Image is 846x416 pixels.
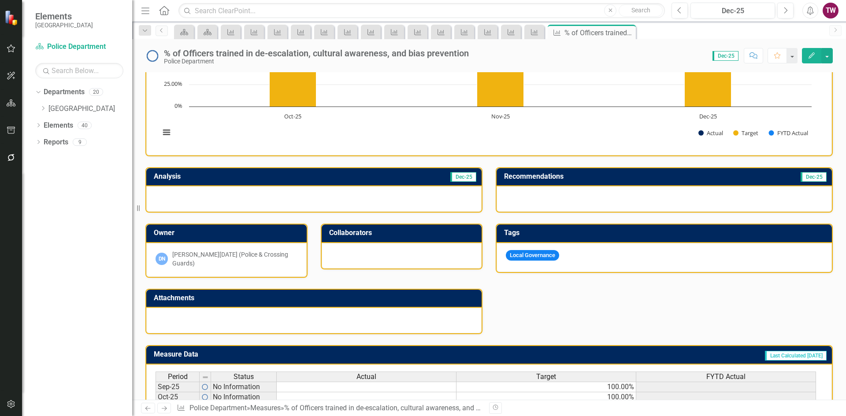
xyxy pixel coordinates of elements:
td: 100.00% [456,382,636,392]
h3: Recommendations [504,173,727,180]
text: Nov-25 [491,112,510,120]
span: FYTD Actual [706,373,746,381]
span: Status [234,373,254,381]
span: Last Calculated [DATE] [765,351,827,361]
a: Departments [44,87,85,97]
text: Oct-25 [284,112,301,120]
span: Elements [35,11,93,22]
img: RFFIe5fH8O4AAAAASUVORK5CYII= [201,383,208,390]
div: 40 [78,121,92,129]
td: Sep-25 [156,382,200,392]
button: Search [619,4,663,17]
text: 25.00% [164,80,182,88]
text: Dec-25 [699,112,717,120]
img: 8DAGhfEEPCf229AAAAAElFTkSuQmCC [202,374,209,381]
text: 0% [174,102,182,110]
div: Dec-25 [694,6,772,16]
h3: Collaborators [329,229,478,237]
div: 9 [73,138,87,146]
img: RFFIe5fH8O4AAAAASUVORK5CYII= [201,394,208,401]
h3: Measure Data [154,350,434,358]
span: Dec-25 [801,172,827,182]
img: ClearPoint Strategy [4,10,20,25]
span: Period [168,373,188,381]
a: Reports [44,137,68,147]
td: 100.00% [456,392,636,402]
input: Search Below... [35,63,123,78]
img: No Information [145,49,160,63]
span: Dec-25 [712,51,738,61]
h3: Analysis [154,173,315,180]
div: » » [177,403,482,413]
td: No Information [211,382,277,392]
span: Dec-25 [450,172,476,182]
span: Local Governance [506,250,559,261]
button: TW [823,3,839,18]
span: Target [536,373,556,381]
div: 20 [89,88,103,96]
button: Dec-25 [690,3,775,18]
button: Show Actual [698,129,723,137]
span: Actual [356,373,376,381]
svg: Interactive chart [156,14,816,146]
span: Search [631,7,650,14]
a: Elements [44,121,73,131]
div: % of Officers trained in de-escalation, cultural awareness, and bias prevention [564,27,634,38]
button: Show Target [733,129,759,137]
small: [GEOGRAPHIC_DATA] [35,22,93,29]
div: Police Department [164,58,469,65]
a: Measures [250,404,281,412]
button: Show FYTD Actual [769,129,808,137]
a: Police Department [189,404,247,412]
td: Oct-25 [156,392,200,402]
h3: Owner [154,229,302,237]
a: Police Department [35,42,123,52]
input: Search ClearPoint... [178,3,665,18]
div: Chart. Highcharts interactive chart. [156,14,823,146]
div: DN [156,253,168,265]
a: [GEOGRAPHIC_DATA] [48,104,132,114]
h3: Tags [504,229,827,237]
div: % of Officers trained in de-escalation, cultural awareness, and bias prevention [164,48,469,58]
h3: Attachments [154,294,477,302]
div: % of Officers trained in de-escalation, cultural awareness, and bias prevention [284,404,523,412]
td: No Information [211,392,277,402]
div: [PERSON_NAME][DATE] (Police & Crossing Guards) [172,250,297,268]
button: View chart menu, Chart [160,126,173,139]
